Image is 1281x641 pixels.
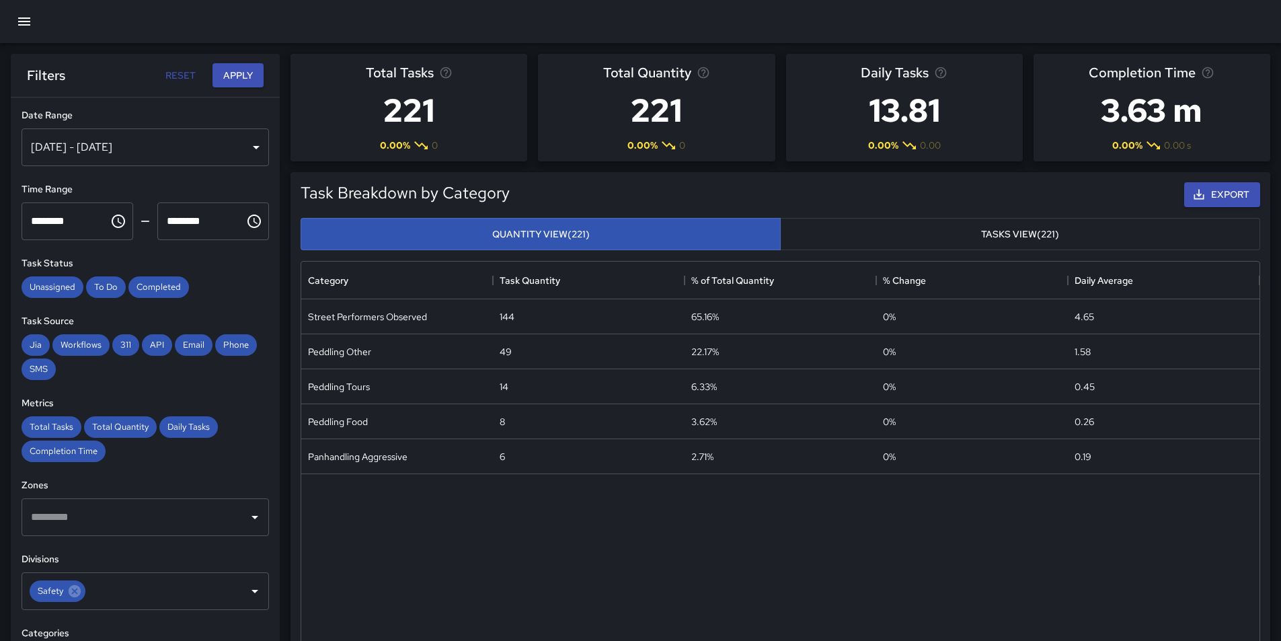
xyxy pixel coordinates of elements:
span: API [142,339,172,350]
span: 0.00 % [868,139,898,152]
div: Safety [30,580,85,602]
div: Task Quantity [500,262,560,299]
div: Peddling Other [308,345,371,359]
div: Category [301,262,493,299]
div: Unassigned [22,276,83,298]
div: 6.33% [691,380,717,393]
div: API [142,334,172,356]
h6: Divisions [22,552,269,567]
div: 144 [500,310,514,324]
h6: Task Status [22,256,269,271]
span: Safety [30,583,71,599]
span: Daily Tasks [861,62,929,83]
svg: Total number of tasks in the selected period, compared to the previous period. [439,66,453,79]
div: Total Tasks [22,416,81,438]
span: Email [175,339,212,350]
span: Completion Time [22,445,106,457]
h6: Time Range [22,182,269,197]
span: 0.00 % [1112,139,1142,152]
div: Panhandling Aggressive [308,450,407,463]
div: Completion Time [22,441,106,462]
button: Choose time, selected time is 12:00 AM [105,208,132,235]
div: 0.26 [1075,415,1094,428]
div: 2.71% [691,450,713,463]
h6: Task Source [22,314,269,329]
span: SMS [22,363,56,375]
span: 0 % [883,380,896,393]
div: 4.65 [1075,310,1094,324]
div: 3.62% [691,415,717,428]
span: 0.00 % [380,139,410,152]
div: % of Total Quantity [691,262,774,299]
h6: Date Range [22,108,269,123]
div: Daily Average [1075,262,1133,299]
svg: Average time taken to complete tasks in the selected period, compared to the previous period. [1201,66,1214,79]
svg: Average number of tasks per day in the selected period, compared to the previous period. [934,66,947,79]
div: Daily Tasks [159,416,218,438]
span: Unassigned [22,281,83,293]
div: 0.19 [1075,450,1091,463]
div: 1.58 [1075,345,1091,359]
span: 0 [679,139,685,152]
div: % Change [883,262,926,299]
span: 0 % [883,310,896,324]
h3: 221 [603,83,710,137]
span: Completed [128,281,189,293]
h6: Metrics [22,396,269,411]
div: 8 [500,415,505,428]
div: [DATE] - [DATE] [22,128,269,166]
div: Phone [215,334,257,356]
button: Tasks View(221) [780,218,1260,251]
span: Completion Time [1089,62,1196,83]
button: Export [1184,182,1260,207]
div: 6 [500,450,505,463]
div: % Change [876,262,1068,299]
span: Total Tasks [366,62,434,83]
div: Email [175,334,212,356]
span: Daily Tasks [159,421,218,432]
button: Open [245,508,264,527]
div: Task Quantity [493,262,685,299]
span: To Do [86,281,126,293]
span: 311 [112,339,139,350]
div: To Do [86,276,126,298]
span: 0 % [883,450,896,463]
h6: Zones [22,478,269,493]
h6: Categories [22,626,269,641]
div: Completed [128,276,189,298]
div: 311 [112,334,139,356]
div: Total Quantity [84,416,157,438]
div: Daily Average [1068,262,1259,299]
span: 0.00 [920,139,941,152]
div: SMS [22,359,56,380]
div: Category [308,262,348,299]
h3: 3.63 m [1089,83,1214,137]
div: Jia [22,334,50,356]
h3: 221 [366,83,453,137]
span: Total Quantity [84,421,157,432]
div: 14 [500,380,508,393]
svg: Total task quantity in the selected period, compared to the previous period. [697,66,710,79]
button: Choose time, selected time is 11:59 PM [241,208,268,235]
button: Open [245,582,264,601]
span: 0.00 s [1164,139,1191,152]
span: 0 % [883,415,896,428]
span: Workflows [52,339,110,350]
div: 49 [500,345,512,359]
button: Apply [212,63,264,88]
div: Street Performers Observed [308,310,427,324]
h3: 13.81 [861,83,948,137]
span: Phone [215,339,257,350]
div: 22.17% [691,345,719,359]
span: Jia [22,339,50,350]
div: Peddling Food [308,415,368,428]
span: Total Quantity [603,62,691,83]
h6: Filters [27,65,65,86]
button: Quantity View(221) [301,218,781,251]
span: 0 [432,139,438,152]
span: Total Tasks [22,421,81,432]
span: 0.00 % [627,139,658,152]
div: 65.16% [691,310,719,324]
span: 0 % [883,345,896,359]
div: 0.45 [1075,380,1095,393]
